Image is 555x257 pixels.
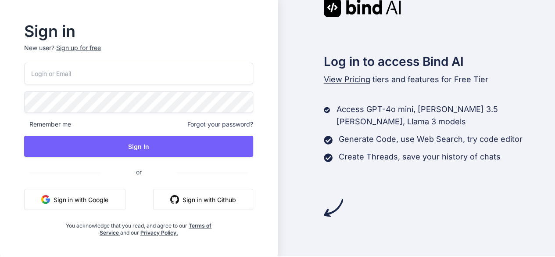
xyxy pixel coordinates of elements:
[24,43,253,63] p: New user?
[324,198,343,217] img: arrow
[24,24,253,38] h2: Sign in
[24,136,253,157] button: Sign In
[24,189,125,210] button: Sign in with Google
[101,161,177,183] span: or
[170,195,179,204] img: github
[339,133,523,145] p: Generate Code, use Web Search, try code editor
[339,151,501,163] p: Create Threads, save your history of chats
[100,222,212,236] a: Terms of Service
[24,120,71,129] span: Remember me
[41,195,50,204] img: google
[24,63,253,84] input: Login or Email
[324,75,370,84] span: View Pricing
[153,189,253,210] button: Sign in with Github
[140,229,178,236] a: Privacy Policy.
[336,103,555,128] p: Access GPT-4o mini, [PERSON_NAME] 3.5 [PERSON_NAME], Llama 3 models
[56,43,101,52] div: Sign up for free
[187,120,253,129] span: Forgot your password?
[62,217,215,236] div: You acknowledge that you read, and agree to our and our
